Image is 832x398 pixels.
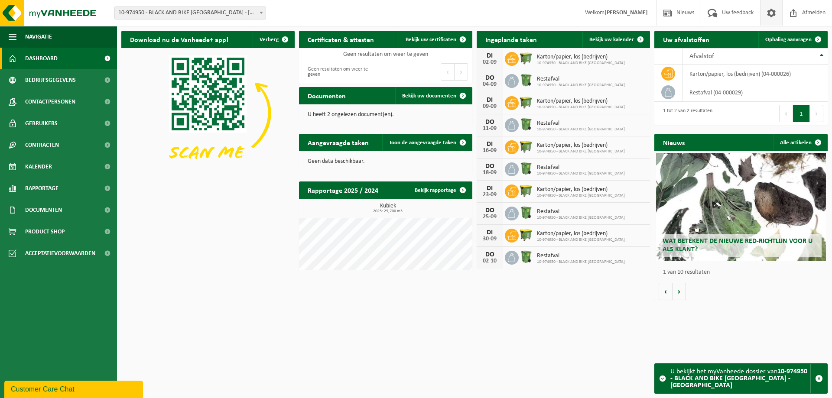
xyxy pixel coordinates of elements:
[537,83,625,88] span: 10-974950 - BLACK AND BIKE [GEOGRAPHIC_DATA]
[308,112,464,118] p: U heeft 2 ongelezen document(en).
[537,54,625,61] span: Karton/papier, los (bedrijven)
[25,134,59,156] span: Contracten
[670,364,810,393] div: U bekijkt het myVanheede dossier van
[25,221,65,243] span: Product Shop
[481,251,498,258] div: DO
[481,97,498,104] div: DI
[683,83,828,102] td: restafval (04-000029)
[481,59,498,65] div: 02-09
[25,178,58,199] span: Rapportage
[519,117,533,132] img: WB-0370-HPE-GN-51
[519,95,533,110] img: WB-1100-HPE-GN-51
[537,208,625,215] span: Restafval
[670,368,807,389] strong: 10-974950 - BLACK AND BIKE [GEOGRAPHIC_DATA] - [GEOGRAPHIC_DATA]
[303,209,472,214] span: 2025: 25,700 m3
[537,105,625,110] span: 10-974950 - BLACK AND BIKE [GEOGRAPHIC_DATA]
[519,183,533,198] img: WB-1100-HPE-GN-51
[481,214,498,220] div: 25-09
[299,48,472,60] td: Geen resultaten om weer te geven
[683,65,828,83] td: karton/papier, los (bedrijven) (04-000026)
[481,104,498,110] div: 09-09
[481,207,498,214] div: DO
[582,31,649,48] a: Bekijk uw kalender
[519,139,533,154] img: WB-1100-HPE-GN-51
[519,249,533,264] img: WB-0370-HPE-GN-51
[793,105,810,122] button: 1
[537,237,625,243] span: 10-974950 - BLACK AND BIKE [GEOGRAPHIC_DATA]
[455,63,468,81] button: Next
[25,48,58,69] span: Dashboard
[765,37,812,42] span: Ophaling aanvragen
[659,283,673,300] button: Vorige
[481,81,498,87] div: 04-09
[481,258,498,264] div: 02-10
[408,181,471,199] a: Bekijk rapportage
[25,69,76,91] span: Bedrijfsgegevens
[481,52,498,59] div: DI
[121,48,295,178] img: Download de VHEPlus App
[773,134,827,151] a: Alle artikelen
[537,61,625,66] span: 10-974950 - BLACK AND BIKE [GEOGRAPHIC_DATA]
[389,140,456,146] span: Toon de aangevraagde taken
[537,171,625,176] span: 10-974950 - BLACK AND BIKE [GEOGRAPHIC_DATA]
[481,163,498,170] div: DO
[114,6,266,19] span: 10-974950 - BLACK AND BIKE NAMUR - NAMUR
[519,227,533,242] img: WB-1100-HPE-GN-51
[402,93,456,99] span: Bekijk uw documenten
[654,31,718,48] h2: Uw afvalstoffen
[299,134,377,151] h2: Aangevraagde taken
[519,73,533,87] img: WB-0370-HPE-GN-51
[399,31,471,48] a: Bekijk uw certificaten
[537,164,625,171] span: Restafval
[121,31,237,48] h2: Download nu de Vanheede+ app!
[441,63,455,81] button: Previous
[299,87,354,104] h2: Documenten
[299,181,387,198] h2: Rapportage 2025 / 2024
[537,230,625,237] span: Karton/papier, los (bedrijven)
[481,141,498,148] div: DI
[395,87,471,104] a: Bekijk uw documenten
[537,252,625,259] span: Restafval
[537,142,625,149] span: Karton/papier, los (bedrijven)
[25,156,52,178] span: Kalender
[481,119,498,126] div: DO
[537,149,625,154] span: 10-974950 - BLACK AND BIKE [GEOGRAPHIC_DATA]
[537,127,625,132] span: 10-974950 - BLACK AND BIKE [GEOGRAPHIC_DATA]
[663,238,812,253] span: Wat betekent de nieuwe RED-richtlijn voor u als klant?
[663,269,823,275] p: 1 van 10 resultaten
[477,31,546,48] h2: Ingeplande taken
[537,259,625,265] span: 10-974950 - BLACK AND BIKE [GEOGRAPHIC_DATA]
[481,74,498,81] div: DO
[382,134,471,151] a: Toon de aangevraagde taken
[758,31,827,48] a: Ophaling aanvragen
[481,236,498,242] div: 30-09
[537,98,625,105] span: Karton/papier, los (bedrijven)
[481,170,498,176] div: 18-09
[260,37,279,42] span: Verberg
[519,161,533,176] img: WB-0370-HPE-GN-51
[25,91,75,113] span: Contactpersonen
[481,229,498,236] div: DI
[656,153,826,261] a: Wat betekent de nieuwe RED-richtlijn voor u als klant?
[659,104,712,123] div: 1 tot 2 van 2 resultaten
[654,134,693,151] h2: Nieuws
[519,51,533,65] img: WB-1100-HPE-GN-51
[303,203,472,214] h3: Kubiek
[537,193,625,198] span: 10-974950 - BLACK AND BIKE [GEOGRAPHIC_DATA]
[481,185,498,192] div: DI
[303,62,381,81] div: Geen resultaten om weer te geven
[689,53,714,60] span: Afvalstof
[481,148,498,154] div: 16-09
[537,186,625,193] span: Karton/papier, los (bedrijven)
[25,26,52,48] span: Navigatie
[115,7,266,19] span: 10-974950 - BLACK AND BIKE NAMUR - NAMUR
[779,105,793,122] button: Previous
[481,126,498,132] div: 11-09
[25,243,95,264] span: Acceptatievoorwaarden
[589,37,634,42] span: Bekijk uw kalender
[299,31,383,48] h2: Certificaten & attesten
[810,105,823,122] button: Next
[519,205,533,220] img: WB-0370-HPE-GN-51
[406,37,456,42] span: Bekijk uw certificaten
